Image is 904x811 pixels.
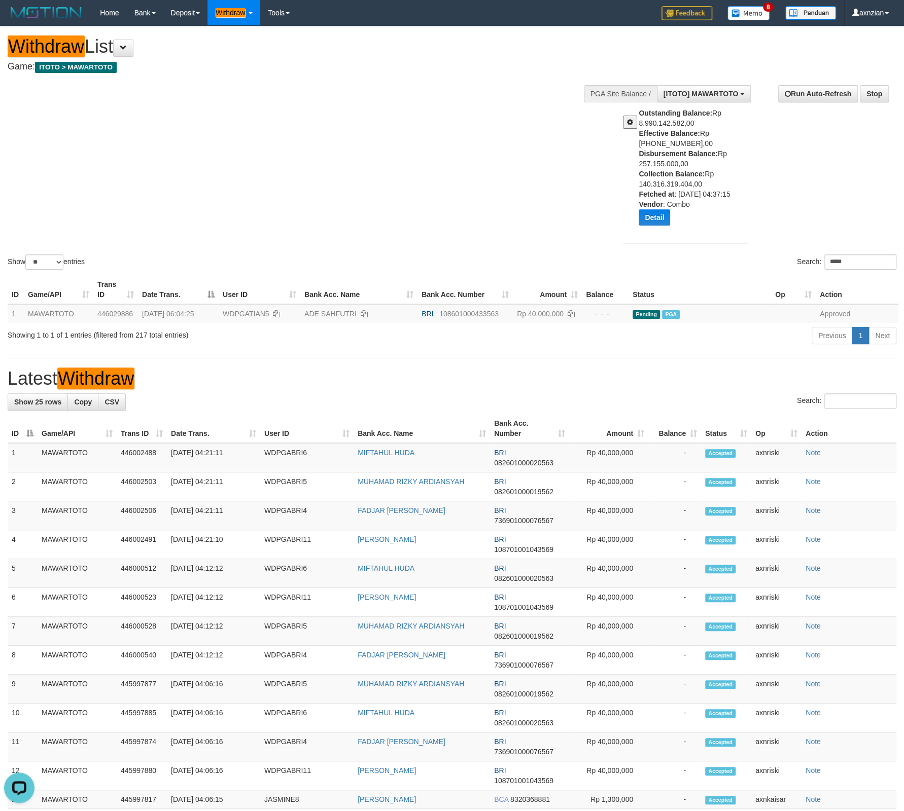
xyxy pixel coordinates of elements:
td: - [648,501,701,530]
td: - [648,790,701,809]
img: panduan.png [785,6,836,20]
span: Copy 108701001043569 to clipboard [494,777,553,785]
span: CSV [105,398,119,406]
td: axnriski [751,472,802,501]
span: Copy 082601000019562 to clipboard [494,632,553,640]
a: 1 [852,327,869,344]
th: Balance [582,275,629,304]
td: - [648,472,701,501]
td: axnriski [751,704,802,732]
span: Accepted [705,709,736,718]
th: Trans ID: activate to sort column ascending [93,275,138,304]
em: Withdraw [57,367,134,389]
td: MAWARTOTO [38,617,117,646]
span: Accepted [705,536,736,544]
span: Copy 082601000020563 to clipboard [494,574,553,582]
th: ID [8,275,24,304]
td: MAWARTOTO [38,704,117,732]
a: Note [806,651,821,659]
td: 446000528 [117,617,167,646]
th: Bank Acc. Name: activate to sort column ascending [354,414,490,443]
a: MIFTAHUL HUDA [358,564,414,572]
span: Copy 8320368881 to clipboard [510,795,550,803]
span: BRI [494,738,506,746]
td: 10 [8,704,38,732]
span: BRI [494,766,506,775]
em: Withdraw [8,35,85,57]
b: Fetched at [639,190,674,198]
td: axnriski [751,646,802,675]
td: MAWARTOTO [38,646,117,675]
td: Rp 40,000,000 [569,646,648,675]
span: Rp 40.000.000 [517,310,564,318]
span: Accepted [705,449,736,458]
button: Detail [639,209,670,226]
a: Note [806,766,821,775]
td: 446002503 [117,472,167,501]
td: JASMINE8 [260,790,354,809]
td: [DATE] 04:06:16 [167,675,260,704]
span: ITOTO > MAWARTOTO [35,62,117,73]
img: Feedback.jpg [662,6,712,20]
span: BRI [494,477,506,486]
td: Rp 40,000,000 [569,501,648,530]
a: Next [868,327,896,344]
em: Withdraw [215,8,246,17]
span: 446029886 [97,310,133,318]
label: Show entries [8,254,85,270]
td: WDPGABRI6 [260,704,354,732]
td: MAWARTOTO [38,559,117,588]
a: Note [806,593,821,601]
label: Search: [797,254,896,270]
td: MAWARTOTO [38,501,117,530]
b: Vendor [639,200,663,208]
td: MAWARTOTO [38,588,117,617]
th: Amount: activate to sort column ascending [569,414,648,443]
th: Action [816,275,898,304]
a: MIFTAHUL HUDA [358,449,414,457]
span: Show 25 rows [14,398,61,406]
a: Note [806,738,821,746]
a: ADE SAHFUTRI [304,310,357,318]
span: Copy 082601000019562 to clipboard [494,488,553,496]
th: Game/API: activate to sort column ascending [24,275,93,304]
b: Effective Balance: [639,129,700,137]
span: BRI [494,449,506,457]
td: Rp 40,000,000 [569,675,648,704]
td: - [648,761,701,790]
th: Op: activate to sort column ascending [771,275,816,304]
td: - [648,617,701,646]
td: [DATE] 04:21:10 [167,530,260,559]
td: - [648,675,701,704]
th: User ID: activate to sort column ascending [219,275,300,304]
span: BRI [494,564,506,572]
span: 8 [763,3,774,12]
td: - [648,559,701,588]
td: MAWARTOTO [38,472,117,501]
td: - [648,443,701,472]
th: Op: activate to sort column ascending [751,414,802,443]
img: MOTION_logo.png [8,5,85,20]
span: Accepted [705,738,736,747]
a: Note [806,477,821,486]
td: Rp 40,000,000 [569,588,648,617]
td: 6 [8,588,38,617]
td: axnriski [751,588,802,617]
td: MAWARTOTO [38,675,117,704]
label: Search: [797,393,896,409]
th: Date Trans.: activate to sort column ascending [167,414,260,443]
span: Copy 108701001043569 to clipboard [494,603,553,611]
td: WDPGABRI4 [260,501,354,530]
span: Copy 082601000019562 to clipboard [494,690,553,698]
span: Accepted [705,594,736,602]
b: Outstanding Balance: [639,109,712,117]
td: [DATE] 04:21:11 [167,501,260,530]
td: 2 [8,472,38,501]
span: Copy 736901000076567 to clipboard [494,748,553,756]
a: Note [806,449,821,457]
td: WDPGABRI11 [260,761,354,790]
td: 1 [8,304,24,323]
td: [DATE] 04:06:16 [167,704,260,732]
a: [PERSON_NAME] [358,593,416,601]
td: 5 [8,559,38,588]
